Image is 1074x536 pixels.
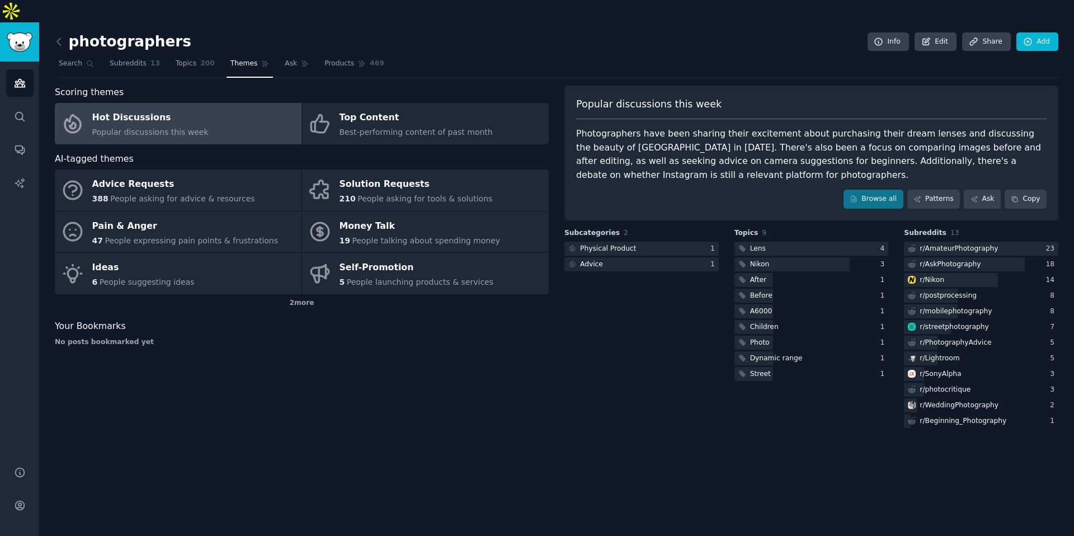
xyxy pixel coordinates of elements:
[750,291,772,301] div: Before
[55,211,302,253] a: Pain & Anger47People expressing pain points & frustrations
[904,273,1058,287] a: Nikonr/Nikon14
[172,55,219,78] a: Topics200
[750,275,766,285] div: After
[281,55,313,78] a: Ask
[920,307,992,317] div: r/ mobilephotography
[55,55,98,78] a: Search
[576,97,722,111] span: Popular discussions this week
[110,194,255,203] span: People asking for advice & resources
[1050,416,1058,426] div: 1
[904,289,1058,303] a: r/postprocessing8
[880,244,889,254] div: 4
[55,170,302,211] a: Advice Requests388People asking for advice & resources
[92,176,255,194] div: Advice Requests
[564,242,719,256] a: Physical Product1
[105,236,278,245] span: People expressing pain points & frustrations
[908,354,916,362] img: Lightroom
[1050,322,1058,332] div: 7
[200,59,215,69] span: 200
[92,109,209,127] div: Hot Discussions
[920,338,991,348] div: r/ PhotographyAdvice
[904,242,1058,256] a: r/AmateurPhotography23
[904,257,1058,271] a: r/AskPhotography18
[907,190,960,209] a: Patterns
[1045,260,1058,270] div: 18
[347,278,493,286] span: People launching products & services
[1050,385,1058,395] div: 3
[1050,369,1058,379] div: 3
[92,259,195,277] div: Ideas
[920,322,988,332] div: r/ streetphotography
[750,307,772,317] div: A6000
[920,401,998,411] div: r/ WeddingPhotography
[734,273,889,287] a: After1
[92,236,103,245] span: 47
[750,244,766,254] div: Lens
[904,304,1058,318] a: r/mobilephotography8
[92,194,109,203] span: 388
[710,260,719,270] div: 1
[750,322,779,332] div: Children
[734,304,889,318] a: A60001
[904,336,1058,350] a: r/PhotographyAdvice5
[920,369,961,379] div: r/ SonyAlpha
[340,109,493,127] div: Top Content
[734,320,889,334] a: Children1
[340,278,345,286] span: 5
[880,354,889,364] div: 1
[624,229,628,237] span: 2
[92,128,209,137] span: Popular discussions this week
[1045,244,1058,254] div: 23
[920,385,971,395] div: r/ photocritique
[92,217,279,235] div: Pain & Anger
[576,127,1047,182] div: Photographers have been sharing their excitement about purchasing their dream lenses and discussi...
[564,257,719,271] a: Advice1
[904,383,1058,397] a: r/photocritique3
[734,367,889,381] a: Street1
[964,190,1001,209] a: Ask
[734,242,889,256] a: Lens4
[55,337,549,347] div: No posts bookmarked yet
[750,354,803,364] div: Dynamic range
[1045,275,1058,285] div: 14
[55,33,191,51] h2: photographers
[357,194,492,203] span: People asking for tools & solutions
[920,416,1006,426] div: r/ Beginning_Photography
[904,398,1058,412] a: WeddingPhotographyr/WeddingPhotography2
[762,229,766,237] span: 9
[908,370,916,378] img: SonyAlpha
[880,260,889,270] div: 3
[106,55,164,78] a: Subreddits13
[1016,32,1058,51] a: Add
[904,228,946,238] span: Subreddits
[340,176,493,194] div: Solution Requests
[340,128,493,137] span: Best-performing content of past month
[920,354,959,364] div: r/ Lightroom
[352,236,500,245] span: People talking about spending money
[580,244,636,254] div: Physical Product
[285,59,297,69] span: Ask
[1050,401,1058,411] div: 2
[302,103,549,144] a: Top ContentBest-performing content of past month
[1005,190,1047,209] button: Copy
[230,59,258,69] span: Themes
[321,55,388,78] a: Products469
[340,217,501,235] div: Money Talk
[176,59,196,69] span: Topics
[920,260,981,270] div: r/ AskPhotography
[844,190,903,209] a: Browse all
[340,194,356,203] span: 210
[55,152,134,166] span: AI-tagged themes
[880,338,889,348] div: 1
[55,86,124,100] span: Scoring themes
[324,59,354,69] span: Products
[880,322,889,332] div: 1
[55,103,302,144] a: Hot DiscussionsPopular discussions this week
[750,369,771,379] div: Street
[55,294,549,312] div: 2 more
[302,170,549,211] a: Solution Requests210People asking for tools & solutions
[962,32,1010,51] a: Share
[59,59,82,69] span: Search
[908,276,916,284] img: Nikon
[302,211,549,253] a: Money Talk19People talking about spending money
